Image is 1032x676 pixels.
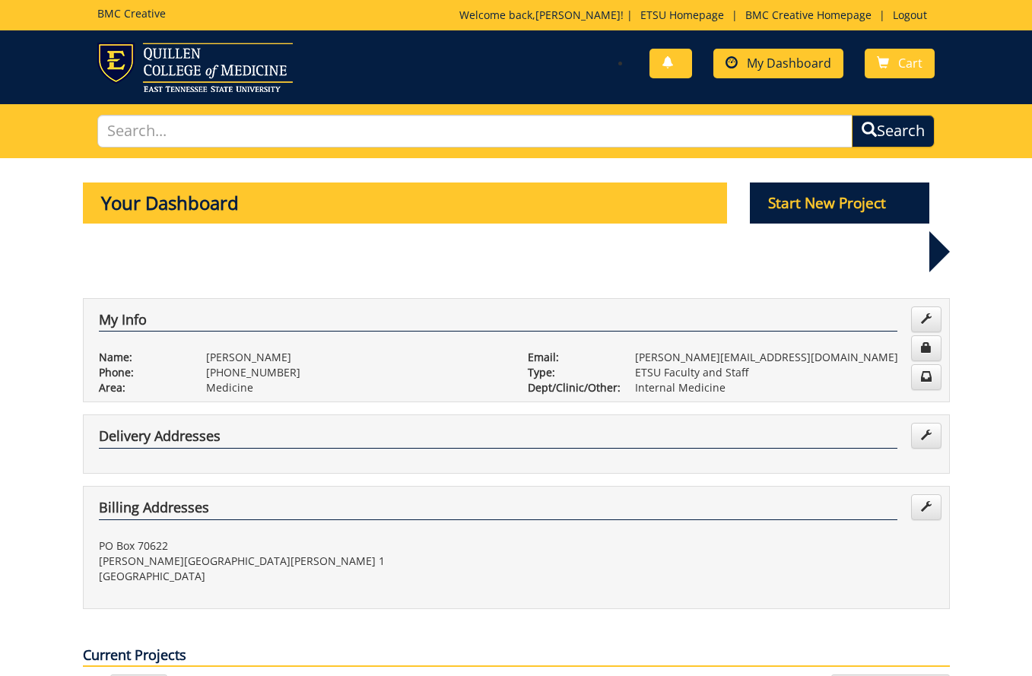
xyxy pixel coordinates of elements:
[635,350,934,365] p: [PERSON_NAME][EMAIL_ADDRESS][DOMAIN_NAME]
[83,182,728,224] p: Your Dashboard
[99,313,897,332] h4: My Info
[750,182,929,224] p: Start New Project
[528,350,612,365] p: Email:
[713,49,843,78] a: My Dashboard
[747,55,831,71] span: My Dashboard
[911,423,942,449] a: Edit Addresses
[635,365,934,380] p: ETSU Faculty and Staff
[99,350,183,365] p: Name:
[528,365,612,380] p: Type:
[97,8,166,19] h5: BMC Creative
[911,306,942,332] a: Edit Info
[633,8,732,22] a: ETSU Homepage
[459,8,935,23] p: Welcome back, ! | | |
[852,115,935,148] button: Search
[206,365,505,380] p: [PHONE_NUMBER]
[738,8,879,22] a: BMC Creative Homepage
[99,554,505,569] p: [PERSON_NAME][GEOGRAPHIC_DATA][PERSON_NAME] 1
[911,335,942,361] a: Change Password
[635,380,934,395] p: Internal Medicine
[206,350,505,365] p: [PERSON_NAME]
[99,500,897,520] h4: Billing Addresses
[528,380,612,395] p: Dept/Clinic/Other:
[99,365,183,380] p: Phone:
[99,538,505,554] p: PO Box 70622
[535,8,621,22] a: [PERSON_NAME]
[99,380,183,395] p: Area:
[206,380,505,395] p: Medicine
[885,8,935,22] a: Logout
[865,49,935,78] a: Cart
[99,429,897,449] h4: Delivery Addresses
[97,43,293,92] img: ETSU logo
[750,197,929,211] a: Start New Project
[83,646,950,667] p: Current Projects
[911,364,942,390] a: Change Communication Preferences
[898,55,922,71] span: Cart
[911,494,942,520] a: Edit Addresses
[99,569,505,584] p: [GEOGRAPHIC_DATA]
[97,115,853,148] input: Search...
